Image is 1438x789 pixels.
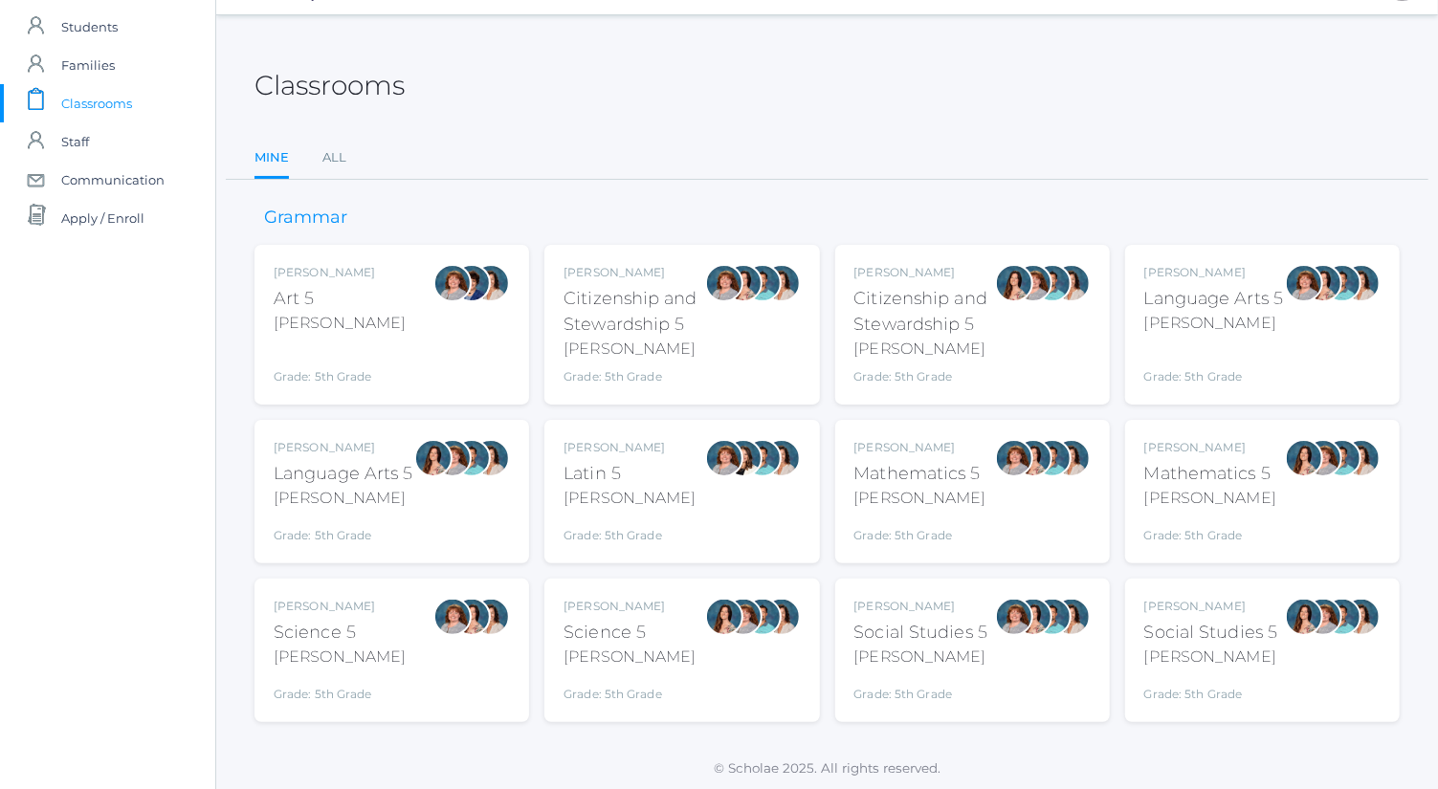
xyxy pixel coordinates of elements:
div: Westen Taylor [1033,439,1072,477]
div: Citizenship and Stewardship 5 [854,286,995,338]
div: Mathematics 5 [1144,461,1276,487]
div: [PERSON_NAME] [1144,439,1276,456]
div: Cari Burke [472,264,510,302]
a: Mine [254,139,289,180]
div: [PERSON_NAME] [1144,646,1278,668]
div: Science 5 [564,620,696,646]
div: [PERSON_NAME] [854,439,986,456]
div: Social Studies 5 [1144,620,1278,646]
div: Grade: 5th Grade [274,342,406,385]
div: Cari Burke [1052,264,1091,302]
div: Citizenship and Stewardship 5 [564,286,704,338]
div: Sarah Bence [724,598,763,636]
div: [PERSON_NAME] [1144,312,1284,335]
div: Westen Taylor [1323,439,1361,477]
div: [PERSON_NAME] [274,598,406,615]
div: Sarah Bence [995,439,1033,477]
span: Communication [61,161,165,199]
div: Westen Taylor [453,439,491,477]
div: [PERSON_NAME] [1144,598,1278,615]
span: Families [61,46,115,84]
div: Cari Burke [1052,439,1091,477]
div: [PERSON_NAME] [854,598,988,615]
span: Classrooms [61,84,132,122]
div: Latin 5 [564,461,696,487]
div: Rebecca Salazar [1014,598,1052,636]
div: Rebecca Salazar [414,439,453,477]
div: Rebecca Salazar [1304,264,1342,302]
div: Cari Burke [763,598,801,636]
div: Rebecca Salazar [1285,598,1323,636]
h2: Classrooms [254,71,405,100]
div: Grade: 5th Grade [564,517,696,544]
div: Teresa Deutsch [724,439,763,477]
div: Cari Burke [1052,598,1091,636]
div: Sarah Bence [1285,264,1323,302]
div: [PERSON_NAME] [854,264,995,281]
span: Staff [61,122,89,161]
div: Sarah Bence [433,439,472,477]
div: Rebecca Salazar [1014,439,1052,477]
div: Language Arts 5 [274,461,413,487]
div: Cari Burke [1342,439,1381,477]
div: Rebecca Salazar [1285,439,1323,477]
div: Sarah Bence [1304,439,1342,477]
div: Westen Taylor [743,598,782,636]
div: Grade: 5th Grade [274,517,413,544]
div: [PERSON_NAME] [564,338,704,361]
div: Rebecca Salazar [705,598,743,636]
div: [PERSON_NAME] [564,439,696,456]
div: Grade: 5th Grade [274,676,406,703]
div: Grade: 5th Grade [1144,342,1284,385]
p: © Scholae 2025. All rights reserved. [216,758,1438,778]
div: Cari Burke [472,598,510,636]
a: All [322,139,346,177]
div: [PERSON_NAME] [274,264,406,281]
div: Sarah Bence [1014,264,1052,302]
div: [PERSON_NAME] [564,646,696,668]
div: Language Arts 5 [1144,286,1284,312]
div: Grade: 5th Grade [1144,517,1276,544]
div: Sarah Bence [705,264,743,302]
div: Mathematics 5 [854,461,986,487]
div: Westen Taylor [1033,598,1072,636]
div: Social Studies 5 [854,620,988,646]
div: Cari Burke [763,439,801,477]
div: [PERSON_NAME] [1144,264,1284,281]
div: [PERSON_NAME] [1144,487,1276,510]
div: Grade: 5th Grade [1144,676,1278,703]
span: Students [61,8,118,46]
div: Grade: 5th Grade [564,676,696,703]
span: Apply / Enroll [61,199,144,237]
div: Rebecca Salazar [453,598,491,636]
div: [PERSON_NAME] [854,338,995,361]
div: Grade: 5th Grade [854,517,986,544]
div: Cari Burke [1342,264,1381,302]
div: [PERSON_NAME] [564,264,704,281]
h3: Grammar [254,208,357,228]
div: Cari Burke [763,264,801,302]
div: Grade: 5th Grade [564,368,704,385]
div: Rebecca Salazar [724,264,763,302]
div: Rebecca Salazar [995,264,1033,302]
div: [PERSON_NAME] [564,487,696,510]
div: Grade: 5th Grade [854,368,995,385]
div: Sarah Bence [995,598,1033,636]
div: Sarah Bence [705,439,743,477]
div: Westen Taylor [1323,264,1361,302]
div: Science 5 [274,620,406,646]
div: Cari Burke [1342,598,1381,636]
div: Grade: 5th Grade [854,676,988,703]
div: Sarah Bence [433,598,472,636]
div: [PERSON_NAME] [854,646,988,668]
div: [PERSON_NAME] [854,487,986,510]
div: Westen Taylor [743,264,782,302]
div: Westen Taylor [1033,264,1072,302]
div: Sarah Bence [433,264,472,302]
div: [PERSON_NAME] [274,646,406,668]
div: [PERSON_NAME] [274,312,406,335]
div: Cari Burke [472,439,510,477]
div: [PERSON_NAME] [274,439,413,456]
div: Art 5 [274,286,406,312]
div: Westen Taylor [1323,598,1361,636]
